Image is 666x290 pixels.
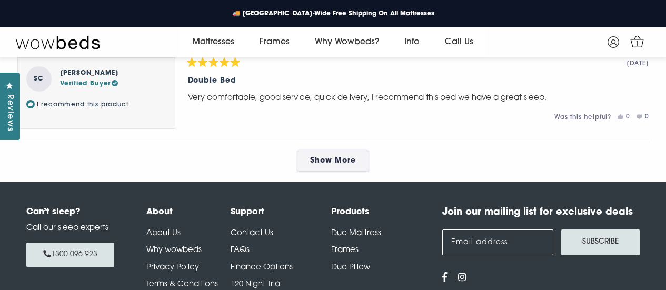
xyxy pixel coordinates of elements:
[26,206,120,218] h4: Can’t sleep?
[331,229,381,237] a: Duo Mattress
[442,274,448,283] a: View us on Facebook - opens in a new tab
[392,27,432,57] a: Info
[554,114,611,121] span: Was this helpful?
[310,157,356,165] span: Show More
[146,246,202,254] a: Why wowbeds
[637,114,649,120] button: 0
[188,75,649,87] div: Double bed
[458,274,467,283] a: View us on Instagram - opens in a new tab
[331,264,370,272] a: Duo Pillow
[146,264,199,272] a: Privacy Policy
[26,66,52,92] strong: SC
[188,91,649,105] p: Very comfortable, good service, quick delivery, I recommend this bed we have a great sleep.
[231,206,331,218] h4: Support
[632,39,643,49] span: 1
[442,206,640,220] h4: Join our mailing list for exclusive deals
[628,32,647,51] a: 1
[231,229,273,237] a: Contact Us
[331,206,432,218] h4: Products
[146,206,231,218] h4: About
[231,246,250,254] a: FAQs
[331,246,359,254] a: Frames
[561,229,640,255] button: Subscribe
[146,229,181,237] a: About Us
[180,27,247,57] a: Mattresses
[302,27,392,57] a: Why Wowbeds?
[231,281,282,288] a: 120 Night Trial
[26,223,120,235] p: Call our sleep experts
[247,27,302,57] a: Frames
[60,70,119,76] strong: [PERSON_NAME]
[442,229,553,255] input: Email address
[224,7,443,21] a: 🚚 [GEOGRAPHIC_DATA]-Wide Free Shipping On All Mattresses
[618,114,630,120] button: 0
[146,281,218,288] a: Terms & Conditions
[3,94,16,132] span: Reviews
[37,102,128,108] span: I recommend this product
[26,243,114,266] a: 1300 096 923
[231,264,293,272] a: Finance Options
[16,35,100,49] img: Wow Beds Logo
[627,61,649,67] span: [DATE]
[432,27,486,57] a: Call Us
[60,79,119,89] div: Verified Buyer
[297,151,369,172] a: Show more reviews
